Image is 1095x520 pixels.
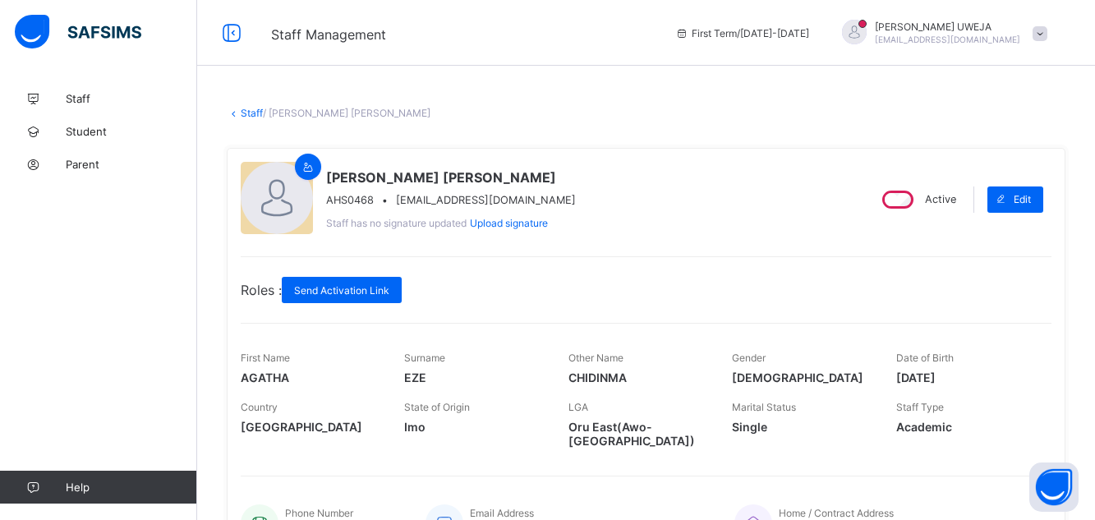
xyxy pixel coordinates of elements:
a: Staff [241,107,263,119]
span: Staff Management [271,26,386,43]
span: LGA [568,401,588,413]
span: Student [66,125,197,138]
span: Help [66,481,196,494]
span: session/term information [675,27,809,39]
span: Academic [896,420,1035,434]
span: [DATE] [896,370,1035,384]
span: / [PERSON_NAME] [PERSON_NAME] [263,107,430,119]
span: [DEMOGRAPHIC_DATA] [732,370,871,384]
span: Gender [732,352,766,364]
span: CHIDINMA [568,370,707,384]
span: Staff [66,92,197,105]
span: [GEOGRAPHIC_DATA] [241,420,380,434]
span: Imo [404,420,543,434]
img: safsims [15,15,141,49]
span: First Name [241,352,290,364]
div: HELENUWEJA [826,20,1056,47]
span: Single [732,420,871,434]
span: Staff has no signature updated [326,217,467,229]
span: EZE [404,370,543,384]
span: Other Name [568,352,623,364]
span: [EMAIL_ADDRESS][DOMAIN_NAME] [875,35,1020,44]
span: Date of Birth [896,352,954,364]
button: Open asap [1029,462,1079,512]
span: Oru East(Awo-[GEOGRAPHIC_DATA]) [568,420,707,448]
span: Send Activation Link [294,284,389,297]
span: [EMAIL_ADDRESS][DOMAIN_NAME] [396,194,576,206]
div: • [326,194,576,206]
span: Surname [404,352,445,364]
span: [PERSON_NAME] [PERSON_NAME] [326,169,576,186]
span: Edit [1014,193,1031,205]
span: AGATHA [241,370,380,384]
span: Home / Contract Address [779,507,894,519]
span: Phone Number [285,507,353,519]
span: Email Address [470,507,534,519]
span: State of Origin [404,401,470,413]
span: Active [925,193,956,205]
span: AHS0468 [326,194,374,206]
span: Upload signature [470,217,548,229]
span: [PERSON_NAME] UWEJA [875,21,1020,33]
span: Country [241,401,278,413]
span: Marital Status [732,401,796,413]
span: Parent [66,158,197,171]
span: Staff Type [896,401,944,413]
span: Roles : [241,282,282,298]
